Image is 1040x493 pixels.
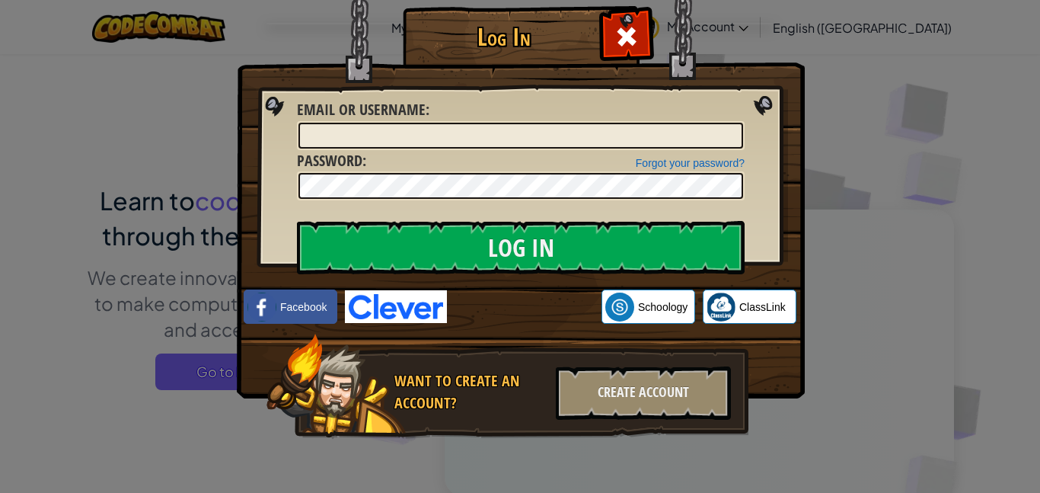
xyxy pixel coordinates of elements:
span: Schoology [638,299,687,315]
div: Create Account [556,367,731,420]
img: facebook_small.png [247,293,276,322]
span: ClassLink [739,299,786,315]
span: Password [297,150,362,171]
div: Want to create an account? [394,370,547,414]
input: Log In [297,221,745,274]
label: : [297,99,429,121]
img: classlink-logo-small.png [707,293,735,322]
a: Forgot your password? [636,157,745,169]
h1: Log In [407,24,601,50]
span: Email or Username [297,99,426,120]
img: schoology.png [605,293,634,322]
iframe: Sign in with Google Button [447,290,601,324]
img: clever-logo-blue.png [345,290,447,323]
label: : [297,150,366,172]
span: Facebook [280,299,327,315]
